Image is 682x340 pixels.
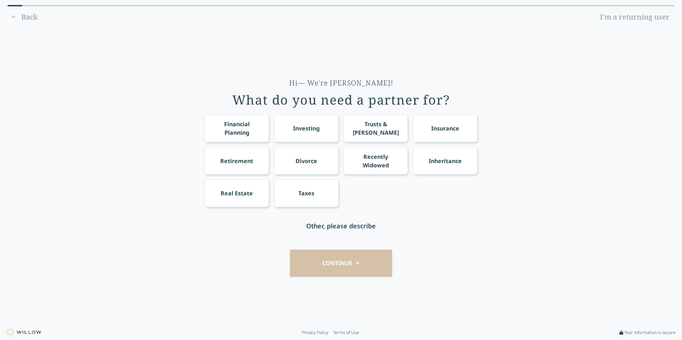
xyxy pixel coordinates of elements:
[232,93,450,107] div: What do you need a partner for?
[333,330,359,335] a: Terms of Use
[624,330,676,335] span: Your information is secure
[296,157,317,165] div: Divorce
[293,124,320,133] div: Investing
[221,189,253,197] div: Real Estate
[429,157,462,165] div: Inheritance
[220,157,253,165] div: Retirement
[211,120,262,137] div: Financial Planning
[350,120,401,137] div: Trusts & [PERSON_NAME]
[7,5,22,6] div: 0% complete
[6,329,41,336] img: Willow logo
[298,189,314,197] div: Taxes
[306,221,376,231] div: Other, please describe
[289,78,393,88] div: Hi— We're [PERSON_NAME]!
[431,124,459,133] div: Insurance
[350,152,401,169] div: Recently Widowed
[595,11,675,23] a: I'm a returning user
[302,330,328,335] a: Privacy Policy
